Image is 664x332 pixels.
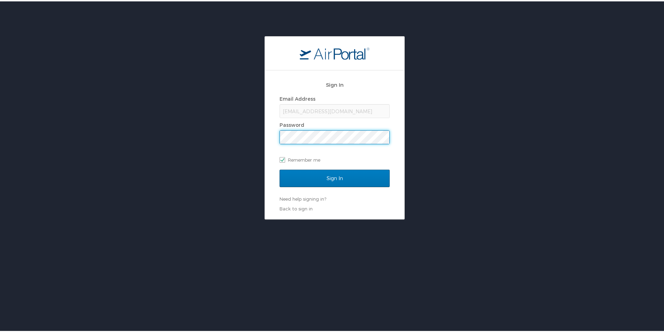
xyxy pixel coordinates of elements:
label: Email Address [280,94,315,100]
label: Remember me [280,153,390,164]
label: Password [280,121,304,126]
a: Need help signing in? [280,195,326,200]
img: logo [300,46,369,58]
input: Sign In [280,168,390,186]
a: Back to sign in [280,204,313,210]
h2: Sign In [280,79,390,87]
